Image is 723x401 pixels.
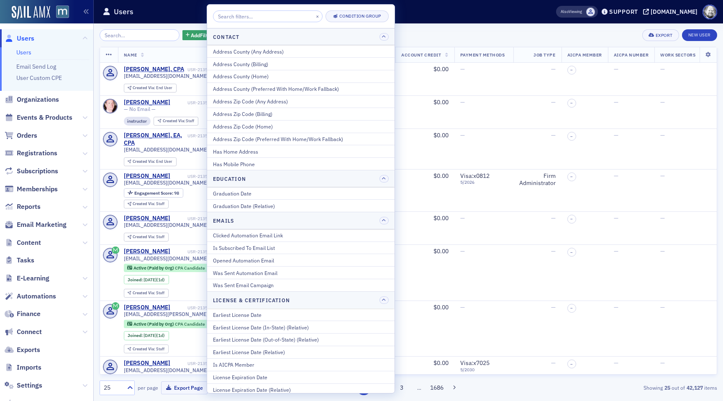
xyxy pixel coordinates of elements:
[460,180,508,185] span: 5 / 2026
[124,248,170,255] a: [PERSON_NAME]
[5,274,49,283] a: E-Learning
[614,98,618,106] span: —
[570,134,573,139] span: –
[213,85,389,93] div: Address County (Preferred With Home/Work Fallback)
[154,117,198,126] div: Created Via: Staff
[17,256,34,265] span: Tasks
[460,131,465,139] span: —
[614,214,618,222] span: —
[207,157,395,170] button: Has Mobile Phone
[5,131,37,140] a: Orders
[207,321,395,333] button: Earliest License Date (In-State) (Relative)
[124,73,208,79] span: [EMAIL_ADDRESS][DOMAIN_NAME]
[567,52,602,58] span: AICPA Member
[124,117,151,126] div: instructor
[17,113,72,122] span: Events & Products
[395,380,409,395] button: 3
[124,222,208,228] span: [EMAIL_ADDRESS][DOMAIN_NAME]
[213,231,389,239] div: Clicked Automation Email Link
[172,100,218,105] div: USR-21355251
[124,360,170,367] a: [PERSON_NAME]
[133,201,156,206] span: Created Via :
[430,380,444,395] button: 1686
[114,7,133,17] h1: Users
[133,234,156,239] span: Created Via :
[643,9,700,15] button: [DOMAIN_NAME]
[5,292,56,301] a: Automations
[207,346,395,358] button: Earliest License Date (Relative)
[5,95,59,104] a: Organizations
[433,359,449,367] span: $0.00
[12,6,50,19] img: SailAMX
[685,384,704,391] strong: 42,127
[5,363,41,372] a: Imports
[187,133,218,139] div: USR-21354849
[133,290,156,296] span: Created Via :
[614,65,618,73] span: —
[5,113,72,122] a: Events & Products
[172,305,218,311] div: USR-21354052
[133,202,164,206] div: Staff
[433,247,449,255] span: $0.00
[213,373,389,381] div: License Expiration Date
[660,131,665,139] span: —
[570,67,573,72] span: –
[124,233,169,242] div: Created Via: Staff
[433,131,449,139] span: $0.00
[17,309,41,319] span: Finance
[213,311,389,319] div: Earliest License Date
[551,131,556,139] span: —
[213,60,389,68] div: Address County (Billing)
[133,291,164,296] div: Staff
[104,383,122,392] div: 25
[460,359,490,367] span: Visa : x7025
[660,359,665,367] span: —
[207,371,395,383] button: License Expiration Date
[586,8,595,16] span: Justin Chase
[702,5,717,19] span: Profile
[207,70,395,82] button: Address County (Home)
[213,148,389,155] div: Has Home Address
[207,57,395,70] button: Address County (Billing)
[213,269,389,277] div: Was Sent Automation Email
[124,172,170,180] div: [PERSON_NAME]
[124,132,186,147] a: [PERSON_NAME], EA, CPA
[460,247,465,255] span: —
[5,185,58,194] a: Memberships
[660,172,665,180] span: —
[433,303,449,311] span: $0.00
[5,167,58,176] a: Subscriptions
[551,98,556,106] span: —
[401,52,441,58] span: Account Credit
[17,220,67,229] span: Email Marketing
[213,123,389,130] div: Address Zip Code (Home)
[17,274,49,283] span: E-Learning
[533,52,555,58] span: Job Type
[213,175,246,183] h4: Education
[124,215,170,222] div: [PERSON_NAME]
[50,5,69,20] a: View Homepage
[5,381,42,390] a: Settings
[17,345,40,355] span: Exports
[460,172,490,180] span: Visa : x0812
[124,304,170,311] div: [PERSON_NAME]
[144,277,156,283] span: [DATE]
[17,131,37,140] span: Orders
[433,172,449,180] span: $0.00
[207,82,395,95] button: Address County (Preferred With Home/Work Fallback)
[128,333,144,338] span: Joined :
[5,34,34,43] a: Users
[339,14,381,18] div: Condition Group
[570,362,573,367] span: –
[519,172,556,187] div: Firm Administrator
[133,321,175,327] span: Active (Paid by Org)
[660,52,695,58] span: Work Sectors
[17,381,42,390] span: Settings
[551,359,556,367] span: —
[660,65,665,73] span: —
[5,220,67,229] a: Email Marketing
[124,66,184,73] div: [PERSON_NAME], CPA
[213,336,389,343] div: Earliest License Date (Out-of-State) (Relative)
